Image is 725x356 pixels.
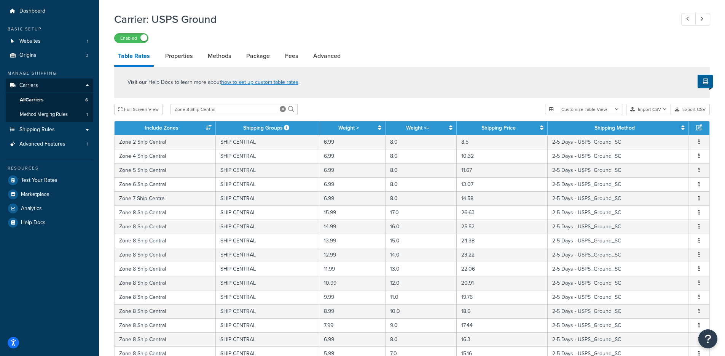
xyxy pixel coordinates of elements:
td: 11.0 [386,290,457,304]
span: 1 [87,38,88,45]
a: Carriers [6,79,93,93]
td: 9.99 [319,290,386,304]
td: 13.0 [386,262,457,276]
td: Zone 8 Ship Central [115,248,216,262]
td: 17.44 [457,318,548,332]
td: 15.99 [319,205,386,220]
td: 2-5 Days - USPS_Ground_SC [548,318,689,332]
td: 20.91 [457,276,548,290]
td: 24.38 [457,234,548,248]
span: Marketplace [21,191,49,198]
div: Manage Shipping [6,70,93,77]
td: SHIP CENTRAL [216,234,319,248]
td: 2-5 Days - USPS_Ground_SC [548,262,689,276]
a: Table Rates [114,47,154,67]
button: Customize Table View [545,104,623,115]
a: Next Record [695,13,710,26]
td: 23.22 [457,248,548,262]
td: 8.0 [386,163,457,177]
td: 6.99 [319,135,386,149]
li: Method Merging Rules [6,107,93,122]
td: 16.3 [457,332,548,346]
td: Zone 6 Ship Central [115,177,216,191]
td: SHIP CENTRAL [216,318,319,332]
a: Fees [281,47,302,65]
span: 1 [87,141,88,148]
span: Shipping Rules [19,127,55,133]
td: 8.0 [386,149,457,163]
td: 2-5 Days - USPS_Ground_SC [548,163,689,177]
a: Analytics [6,202,93,215]
li: Websites [6,34,93,48]
td: 7.99 [319,318,386,332]
span: Origins [19,52,37,59]
a: Origins3 [6,48,93,63]
td: 12.99 [319,248,386,262]
a: Include Zones [145,124,178,132]
td: 6.99 [319,163,386,177]
span: Help Docs [21,220,46,226]
a: Methods [204,47,235,65]
td: 8.0 [386,332,457,346]
td: 14.0 [386,248,457,262]
li: Carriers [6,79,93,122]
td: 10.0 [386,304,457,318]
td: 6.99 [319,191,386,205]
a: AllCarriers6 [6,93,93,107]
span: All Carriers [20,97,43,103]
a: Marketplace [6,188,93,201]
a: Previous Record [681,13,696,26]
a: Test Your Rates [6,173,93,187]
td: 26.63 [457,205,548,220]
td: SHIP CENTRAL [216,163,319,177]
td: SHIP CENTRAL [216,332,319,346]
td: Zone 4 Ship Central [115,149,216,163]
a: Help Docs [6,216,93,229]
a: how to set up custom table rates [221,78,298,86]
button: Export CSV [671,104,710,115]
td: 2-5 Days - USPS_Ground_SC [548,177,689,191]
span: Advanced Features [19,141,65,148]
span: Carriers [19,82,38,89]
td: Zone 2 Ship Central [115,135,216,149]
td: 2-5 Days - USPS_Ground_SC [548,332,689,346]
th: Shipping Groups [216,121,319,135]
td: 8.99 [319,304,386,318]
td: 2-5 Days - USPS_Ground_SC [548,290,689,304]
td: Zone 7 Ship Central [115,191,216,205]
td: SHIP CENTRAL [216,304,319,318]
td: Zone 8 Ship Central [115,290,216,304]
td: SHIP CENTRAL [216,177,319,191]
td: SHIP CENTRAL [216,191,319,205]
td: 2-5 Days - USPS_Ground_SC [548,248,689,262]
td: Zone 8 Ship Central [115,304,216,318]
td: 16.0 [386,220,457,234]
td: 11.67 [457,163,548,177]
td: 15.0 [386,234,457,248]
h1: Carrier: USPS Ground [114,12,667,27]
a: Advanced [309,47,344,65]
a: Dashboard [6,4,93,18]
a: Properties [161,47,196,65]
td: 19.76 [457,290,548,304]
td: 2-5 Days - USPS_Ground_SC [548,304,689,318]
span: Test Your Rates [21,177,57,184]
td: 18.6 [457,304,548,318]
td: 9.0 [386,318,457,332]
td: Zone 8 Ship Central [115,220,216,234]
button: Import CSV [626,104,671,115]
td: 8.5 [457,135,548,149]
td: 11.99 [319,262,386,276]
td: 13.07 [457,177,548,191]
td: 17.0 [386,205,457,220]
td: 8.0 [386,191,457,205]
span: Analytics [21,205,42,212]
a: Shipping Rules [6,123,93,137]
span: 6 [85,97,88,103]
td: Zone 8 Ship Central [115,234,216,248]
